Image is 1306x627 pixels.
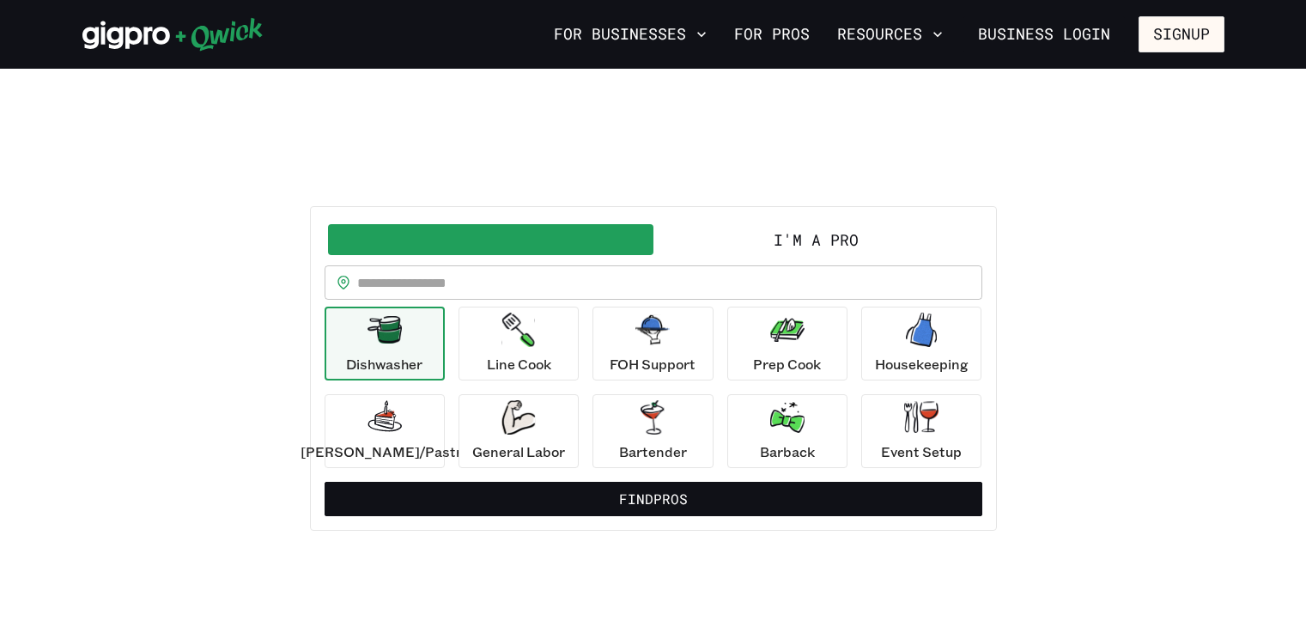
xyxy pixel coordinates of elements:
[881,441,962,462] p: Event Setup
[861,307,981,380] button: Housekeeping
[875,354,969,374] p: Housekeeping
[487,354,551,374] p: Line Cook
[753,354,821,374] p: Prep Cook
[592,307,713,380] button: FOH Support
[325,394,445,468] button: [PERSON_NAME]/Pastry
[760,441,815,462] p: Barback
[610,354,696,374] p: FOH Support
[346,354,422,374] p: Dishwasher
[1139,16,1224,52] button: Signup
[653,224,979,255] button: I'm a Pro
[963,16,1125,52] a: Business Login
[830,20,950,49] button: Resources
[727,307,847,380] button: Prep Cook
[459,307,579,380] button: Line Cook
[727,394,847,468] button: Barback
[328,224,653,255] button: I'm a Business
[547,20,714,49] button: For Businesses
[619,441,687,462] p: Bartender
[592,394,713,468] button: Bartender
[325,307,445,380] button: Dishwasher
[301,441,469,462] p: [PERSON_NAME]/Pastry
[325,482,982,516] button: FindPros
[861,394,981,468] button: Event Setup
[472,441,565,462] p: General Labor
[459,394,579,468] button: General Labor
[727,20,817,49] a: For Pros
[310,155,997,189] h2: GET GREAT SERVICE, A LA CARTE.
